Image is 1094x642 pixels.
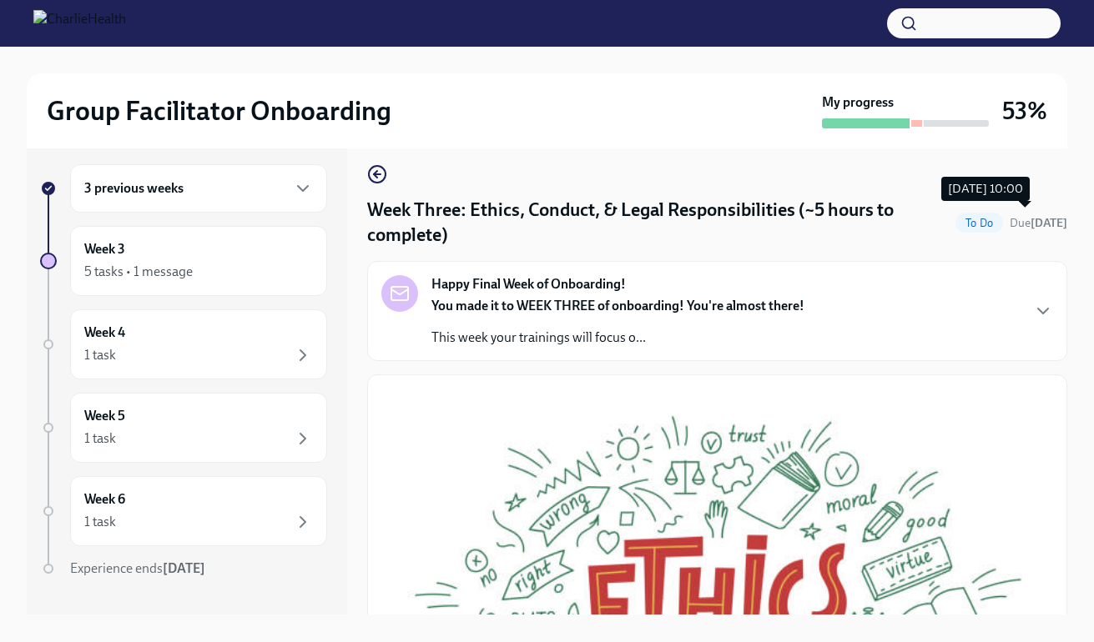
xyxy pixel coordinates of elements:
strong: [DATE] [163,560,205,576]
a: Week 41 task [40,309,327,379]
h6: Week 4 [84,324,125,342]
a: Week 51 task [40,393,327,463]
h6: 3 previous weeks [84,179,184,198]
h6: Week 6 [84,490,125,509]
div: 1 task [84,513,116,531]
img: CharlieHealth [33,10,126,37]
h2: Group Facilitator Onboarding [47,94,391,128]
div: 1 task [84,346,116,364]
span: Experience ends [70,560,205,576]
h3: 53% [1002,96,1047,126]
strong: You made it to WEEK THREE of onboarding! You're almost there! [431,298,804,313]
h6: Week 5 [84,407,125,425]
strong: My progress [822,93,894,112]
span: Due [1010,216,1067,230]
strong: [DATE] [1031,216,1067,230]
div: 3 previous weeks [70,164,327,213]
p: This week your trainings will focus o... [431,329,804,347]
span: To Do [955,217,1003,229]
a: Week 35 tasks • 1 message [40,226,327,296]
h6: Week 3 [84,240,125,258]
strong: Happy Final Week of Onboarding! [431,275,626,293]
div: 1 task [84,429,116,448]
h4: Week Three: Ethics, Conduct, & Legal Responsibilities (~5 hours to complete) [367,198,949,248]
div: 5 tasks • 1 message [84,263,193,281]
a: Week 61 task [40,476,327,546]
